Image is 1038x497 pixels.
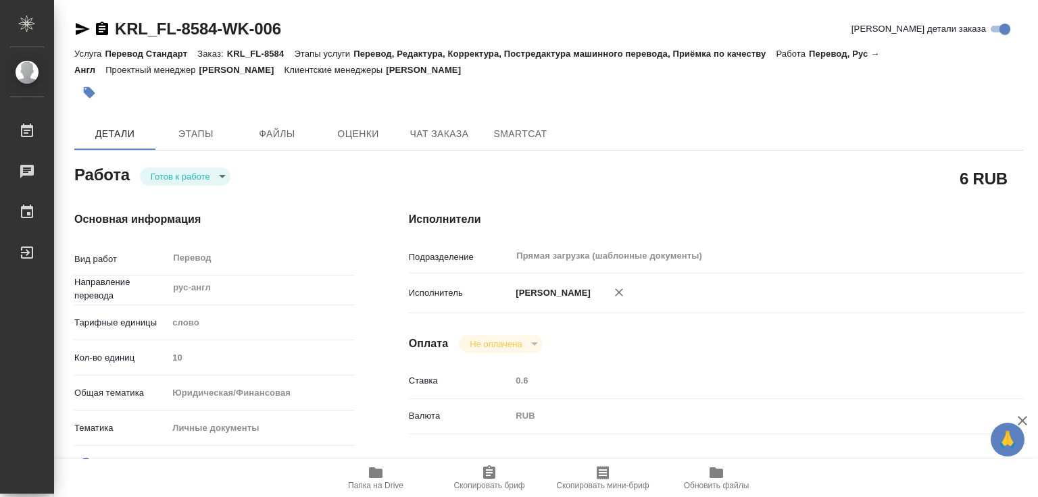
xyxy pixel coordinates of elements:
p: Тематика [74,421,168,435]
span: Скопировать бриф [453,481,524,490]
button: 🙏 [991,423,1024,456]
h4: Оплата [409,336,449,352]
button: Скопировать ссылку для ЯМессенджера [74,21,91,37]
p: Тарифные единицы [74,316,168,330]
p: Валюта [409,409,512,423]
button: Скопировать бриф [432,459,546,497]
button: Готов к работе [147,171,214,182]
div: слово [168,311,354,334]
span: Папка на Drive [348,481,403,490]
h4: Основная информация [74,211,355,228]
p: Общая тематика [74,386,168,400]
button: Скопировать ссылку [94,21,110,37]
p: Направление перевода [74,276,168,303]
span: 🙏 [996,425,1019,454]
p: Проектный менеджер [105,65,199,75]
span: Скопировать мини-бриф [556,481,649,490]
p: [PERSON_NAME] [511,286,591,300]
span: [PERSON_NAME] детали заказа [851,22,986,36]
button: Удалить исполнителя [604,278,634,307]
input: Пустое поле [168,348,354,367]
div: Готов к работе [140,167,230,186]
div: Готов к работе [459,335,542,353]
div: RUB [511,404,972,427]
button: Скопировать мини-бриф [546,459,660,497]
button: Папка на Drive [319,459,432,497]
span: Оценки [326,126,391,142]
p: Перевод Стандарт [105,49,197,59]
span: Чат заказа [407,126,472,142]
h2: Работа [74,161,130,186]
a: KRL_FL-8584-WK-006 [115,20,281,38]
input: Пустое поле [511,371,972,390]
p: Вид работ [74,253,168,266]
p: KRL_FL-8584 [227,49,295,59]
p: Исполнитель [409,286,512,300]
button: Обновить файлы [660,459,773,497]
span: Детали [82,126,147,142]
span: Обновить файлы [684,481,749,490]
div: Юридическая/Финансовая [168,382,354,404]
h4: Дополнительно [409,456,1023,472]
button: Не оплачена [466,338,526,350]
div: Личные документы [168,417,354,440]
span: Нотариальный заказ [94,456,180,470]
p: Клиентские менеджеры [285,65,387,75]
p: [PERSON_NAME] [386,65,471,75]
p: Этапы услуги [294,49,353,59]
span: Этапы [164,126,228,142]
p: Услуга [74,49,105,59]
p: [PERSON_NAME] [199,65,285,75]
p: Заказ: [197,49,226,59]
p: Работа [776,49,809,59]
button: Добавить тэг [74,78,104,107]
span: SmartCat [488,126,553,142]
span: Файлы [245,126,310,142]
p: Перевод, Редактура, Корректура, Постредактура машинного перевода, Приёмка по качеству [353,49,776,59]
p: Ставка [409,374,512,388]
h4: Исполнители [409,211,1023,228]
h2: 6 RUB [960,167,1008,190]
p: Подразделение [409,251,512,264]
p: Кол-во единиц [74,351,168,365]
